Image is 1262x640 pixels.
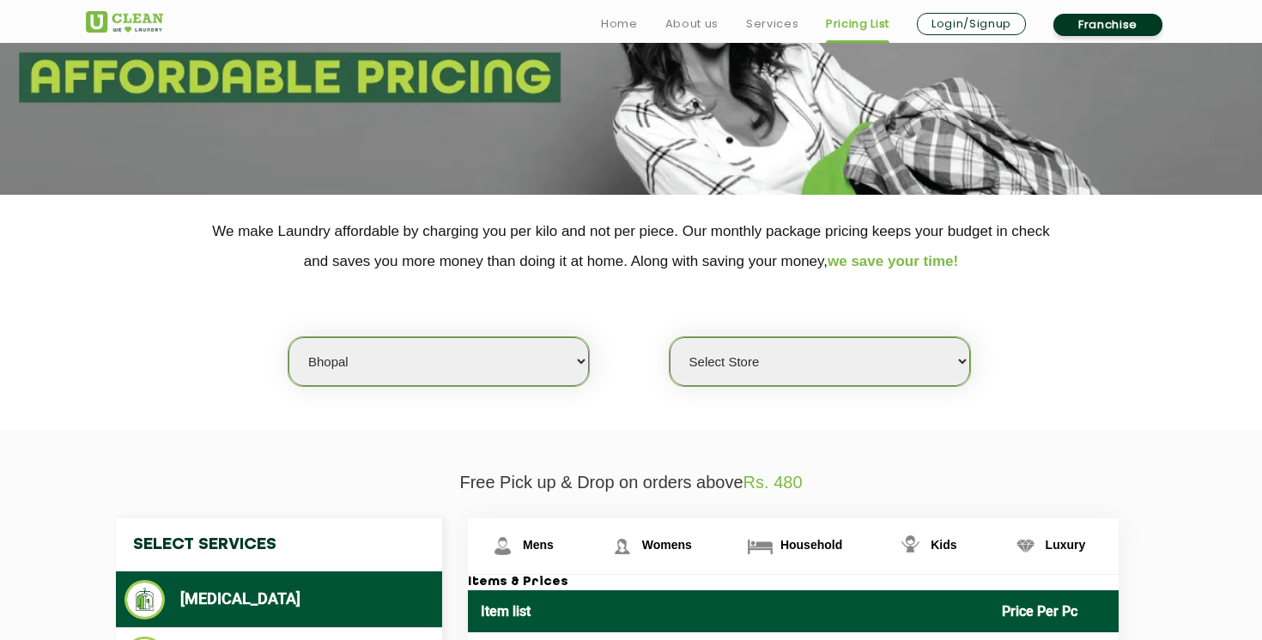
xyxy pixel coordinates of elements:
p: We make Laundry affordable by charging you per kilo and not per piece. Our monthly package pricin... [86,216,1176,276]
h4: Select Services [116,518,442,571]
img: Kids [895,531,925,561]
span: Luxury [1046,538,1086,552]
img: Womens [607,531,637,561]
a: Pricing List [826,14,889,34]
img: Luxury [1010,531,1041,561]
span: Household [780,538,842,552]
h3: Items & Prices [468,575,1119,590]
img: Household [745,531,775,561]
li: [MEDICAL_DATA] [124,580,434,619]
span: we save your time! [828,253,958,269]
th: Price Per Pc [989,590,1119,632]
p: Free Pick up & Drop on orders above [86,473,1176,492]
span: Rs. 480 [743,473,803,492]
a: Home [601,14,638,34]
img: Dry Cleaning [124,580,165,619]
a: About us [665,14,719,34]
span: Kids [931,538,956,552]
span: Womens [642,538,692,552]
img: UClean Laundry and Dry Cleaning [86,11,163,33]
span: Mens [523,538,554,552]
a: Services [746,14,798,34]
a: Franchise [1053,14,1162,36]
img: Mens [488,531,518,561]
th: Item list [468,590,989,632]
a: Login/Signup [917,13,1026,35]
